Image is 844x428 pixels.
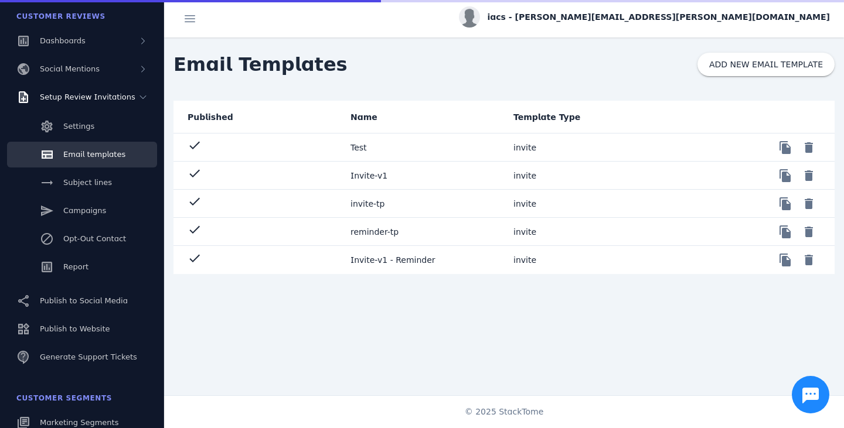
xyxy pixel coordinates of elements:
[7,254,157,280] a: Report
[164,41,357,88] span: Email Templates
[40,64,100,73] span: Social Mentions
[465,406,544,418] span: © 2025 StackTome
[40,418,118,427] span: Marketing Segments
[341,101,504,133] mat-header-cell: Name
[7,288,157,314] a: Publish to Social Media
[504,162,667,190] mat-cell: invite
[188,166,202,180] mat-icon: check
[7,170,157,196] a: Subject lines
[188,222,202,237] mat-icon: check
[188,138,202,152] mat-icon: check
[7,142,157,167] a: Email templates
[16,394,112,402] span: Customer Segments
[7,198,157,224] a: Campaigns
[7,344,157,370] a: Generate Support Tickets
[16,12,105,20] span: Customer Reviews
[188,251,202,265] mat-icon: check
[709,60,823,69] span: ADD NEW EMAIL TEMPLATE
[63,178,112,187] span: Subject lines
[173,101,341,133] mat-header-cell: Published
[341,133,504,162] mat-cell: Test
[63,234,126,243] span: Opt-Out Contact
[7,114,157,139] a: Settings
[341,218,504,246] mat-cell: reminder-tp
[40,36,86,45] span: Dashboards
[63,122,94,131] span: Settings
[7,226,157,252] a: Opt-Out Contact
[504,101,667,133] mat-header-cell: Template Type
[341,162,504,190] mat-cell: Invite-v1
[697,53,835,76] button: ADD NEW EMAIL TEMPLATE
[459,6,480,28] img: profile.jpg
[341,190,504,218] mat-cell: invite-tp
[7,316,157,342] a: Publish to Website
[504,133,667,162] mat-cell: invite
[40,324,110,333] span: Publish to Website
[341,246,504,274] mat-cell: Invite-v1 - Reminder
[504,246,667,274] mat-cell: invite
[487,11,830,23] span: iacs - [PERSON_NAME][EMAIL_ADDRESS][PERSON_NAME][DOMAIN_NAME]
[63,206,106,215] span: Campaigns
[504,190,667,218] mat-cell: invite
[63,262,89,271] span: Report
[504,218,667,246] mat-cell: invite
[188,194,202,208] mat-icon: check
[40,352,137,361] span: Generate Support Tickets
[63,150,125,159] span: Email templates
[40,93,135,101] span: Setup Review Invitations
[40,296,128,305] span: Publish to Social Media
[459,6,830,28] button: iacs - [PERSON_NAME][EMAIL_ADDRESS][PERSON_NAME][DOMAIN_NAME]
